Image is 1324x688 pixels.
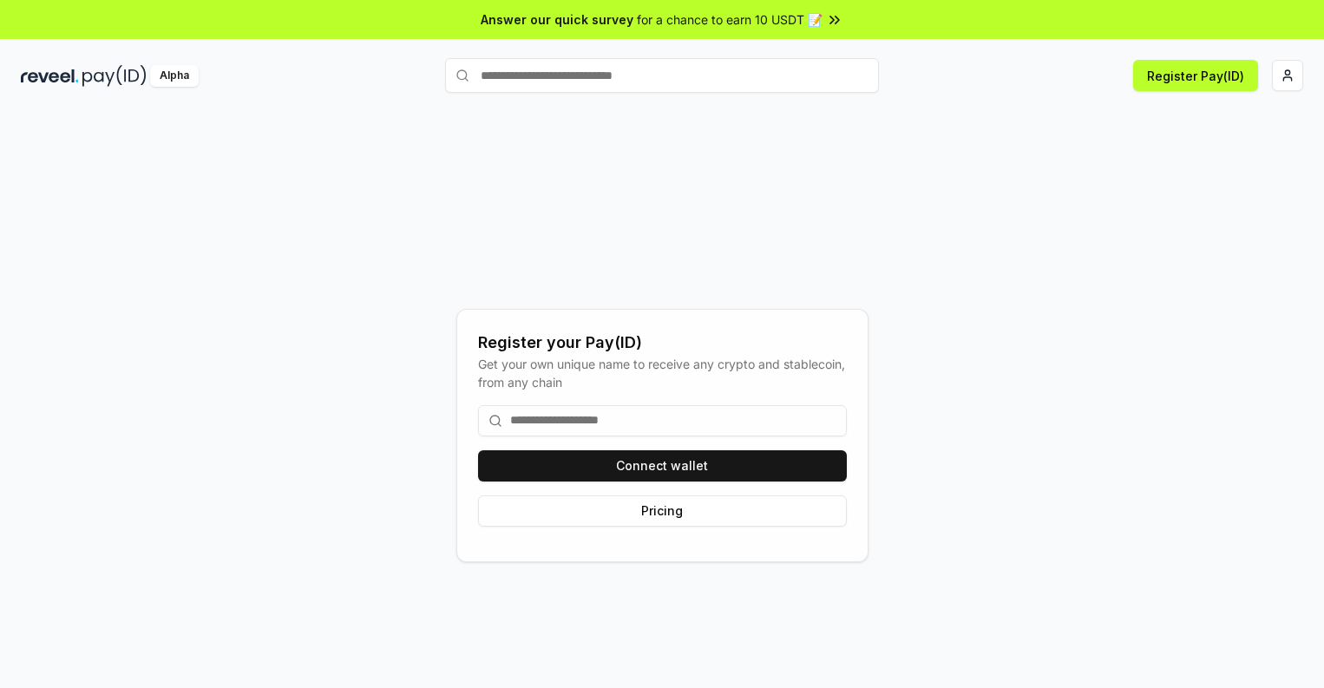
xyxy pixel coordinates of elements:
span: for a chance to earn 10 USDT 📝 [637,10,823,29]
img: reveel_dark [21,65,79,87]
span: Answer our quick survey [481,10,633,29]
button: Register Pay(ID) [1133,60,1258,91]
div: Alpha [150,65,199,87]
div: Get your own unique name to receive any crypto and stablecoin, from any chain [478,355,847,391]
img: pay_id [82,65,147,87]
div: Register your Pay(ID) [478,331,847,355]
button: Pricing [478,495,847,527]
button: Connect wallet [478,450,847,482]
